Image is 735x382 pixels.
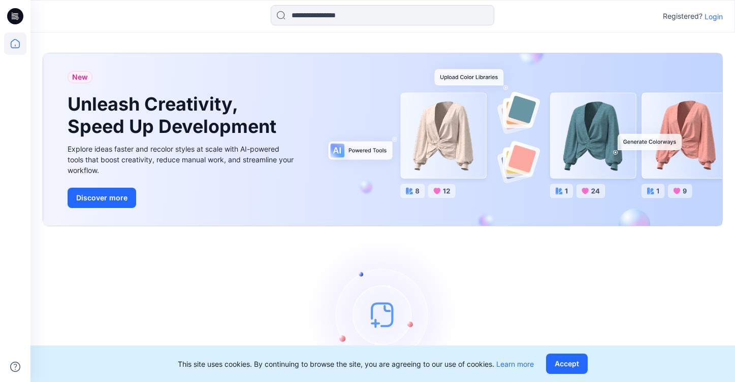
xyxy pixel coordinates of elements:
p: This site uses cookies. By continuing to browse the site, you are agreeing to our use of cookies. [178,359,534,369]
button: Discover more [68,188,136,208]
button: Accept [546,354,588,374]
div: Explore ideas faster and recolor styles at scale with AI-powered tools that boost creativity, red... [68,144,296,176]
a: Learn more [496,360,534,368]
p: Login [705,11,723,22]
span: New [72,71,88,83]
h1: Unleash Creativity, Speed Up Development [68,93,281,137]
p: Registered? [663,10,702,22]
a: Discover more [68,188,296,208]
